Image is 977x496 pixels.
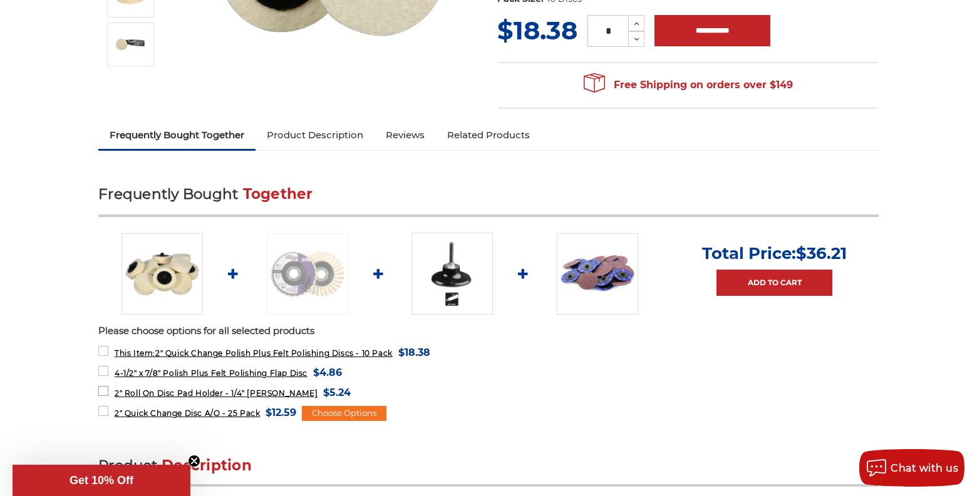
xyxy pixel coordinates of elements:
[436,121,541,149] a: Related Products
[115,368,308,378] span: 4-1/2" x 7/8" Polish Plus Felt Polishing Flap Disc
[702,243,847,263] p: Total Price:
[584,73,793,98] span: Free Shipping on orders over $149
[115,348,393,358] span: 2" Quick Change Polish Plus Felt Polishing Discs - 10 Pack
[796,243,847,263] span: $36.21
[115,388,318,398] span: 2" Roll On Disc Pad Holder - 1/4" [PERSON_NAME]
[243,185,313,203] span: Together
[115,408,260,418] span: 2" Quick Change Disc A/O - 25 Pack
[98,185,238,203] span: Frequently Bought
[70,474,133,487] span: Get 10% Off
[716,270,832,296] a: Add to Cart
[115,348,155,358] strong: This Item:
[115,29,146,60] img: die grinder disc for polishing
[98,457,157,474] span: Product
[266,404,296,421] span: $12.59
[375,121,436,149] a: Reviews
[323,384,351,401] span: $5.24
[256,121,375,149] a: Product Description
[98,324,879,338] p: Please choose options for all selected products
[497,15,577,46] span: $18.38
[302,406,386,421] div: Choose Options
[188,455,200,467] button: Close teaser
[859,449,964,487] button: Chat with us
[98,121,256,149] a: Frequently Bought Together
[313,364,342,381] span: $4.86
[121,233,203,315] img: 2" Roloc Polishing Felt Discs
[891,462,958,474] span: Chat with us
[398,344,430,361] span: $18.38
[162,457,252,474] span: Description
[13,465,190,496] div: Get 10% OffClose teaser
